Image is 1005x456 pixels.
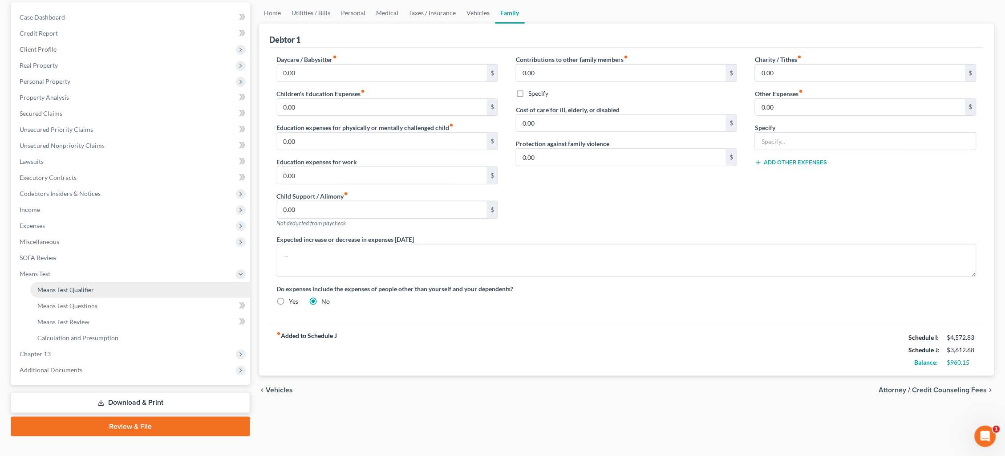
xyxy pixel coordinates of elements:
[516,105,620,114] label: Cost of care for ill, elderly, or disabled
[277,201,487,218] input: --
[277,89,365,98] label: Children's Education Expenses
[277,65,487,81] input: --
[755,65,965,81] input: --
[277,133,487,150] input: --
[755,99,965,116] input: --
[487,133,498,150] div: $
[333,55,337,59] i: fiber_manual_record
[12,90,250,106] a: Property Analysis
[322,297,330,306] label: No
[277,331,337,369] strong: Added to Schedule J
[947,346,977,354] div: $3,612.68
[20,77,70,85] span: Personal Property
[287,2,336,24] a: Utilities / Bills
[20,366,82,374] span: Additional Documents
[37,318,89,326] span: Means Test Review
[11,392,250,413] a: Download & Print
[11,417,250,436] a: Review & File
[20,270,50,277] span: Means Test
[270,34,301,45] div: Debtor 1
[277,99,487,116] input: --
[20,110,62,117] span: Secured Claims
[12,250,250,266] a: SOFA Review
[462,2,495,24] a: Vehicles
[516,139,610,148] label: Protection against family violence
[797,55,802,59] i: fiber_manual_record
[20,94,69,101] span: Property Analysis
[289,297,299,306] label: Yes
[20,158,44,165] span: Lawsuits
[277,191,349,201] label: Child Support / Alimony
[12,106,250,122] a: Secured Claims
[12,9,250,25] a: Case Dashboard
[20,45,57,53] span: Client Profile
[487,99,498,116] div: $
[755,89,803,98] label: Other Expenses
[487,65,498,81] div: $
[277,123,454,132] label: Education expenses for physically or mentally challenged child
[37,302,97,309] span: Means Test Questions
[20,142,105,149] span: Unsecured Nonpriority Claims
[20,350,51,358] span: Chapter 13
[12,138,250,154] a: Unsecured Nonpriority Claims
[798,89,803,94] i: fiber_manual_record
[336,2,371,24] a: Personal
[528,89,548,98] label: Specify
[20,190,101,197] span: Codebtors Insiders & Notices
[975,426,996,447] iframe: Intercom live chat
[20,61,58,69] span: Real Property
[947,333,977,342] div: $4,572.83
[20,126,93,133] span: Unsecured Priority Claims
[915,358,938,366] strong: Balance:
[755,159,827,166] button: Add Other Expenses
[879,387,987,394] span: Attorney / Credit Counseling Fees
[993,426,1000,433] span: 1
[726,115,737,132] div: $
[37,286,94,293] span: Means Test Qualifier
[987,387,994,394] i: chevron_right
[726,149,737,166] div: $
[516,115,726,132] input: --
[12,122,250,138] a: Unsecured Priority Claims
[20,206,40,213] span: Income
[755,123,775,132] label: Specify
[450,123,454,127] i: fiber_manual_record
[30,330,250,346] a: Calculation and Presumption
[371,2,404,24] a: Medical
[495,2,525,24] a: Family
[259,387,266,394] i: chevron_left
[277,284,977,293] label: Do expenses include the expenses of people other than yourself and your dependents?
[20,174,77,181] span: Executory Contracts
[20,238,59,245] span: Miscellaneous
[487,167,498,184] div: $
[259,387,293,394] button: chevron_left Vehicles
[909,334,939,341] strong: Schedule I:
[277,331,281,336] i: fiber_manual_record
[30,314,250,330] a: Means Test Review
[37,334,118,342] span: Calculation and Presumption
[20,222,45,229] span: Expenses
[266,387,293,394] span: Vehicles
[516,55,628,64] label: Contributions to other family members
[965,65,976,81] div: $
[30,298,250,314] a: Means Test Questions
[12,25,250,41] a: Credit Report
[20,29,58,37] span: Credit Report
[909,346,940,354] strong: Schedule J:
[361,89,365,94] i: fiber_manual_record
[487,201,498,218] div: $
[947,358,977,367] div: $960.15
[277,55,337,64] label: Daycare / Babysitter
[12,154,250,170] a: Lawsuits
[277,220,346,227] span: Not deducted from paycheck
[755,133,976,150] input: Specify...
[12,170,250,186] a: Executory Contracts
[20,13,65,21] span: Case Dashboard
[277,167,487,184] input: --
[404,2,462,24] a: Taxes / Insurance
[20,254,57,261] span: SOFA Review
[277,235,414,244] label: Expected increase or decrease in expenses [DATE]
[516,65,726,81] input: --
[879,387,994,394] button: Attorney / Credit Counseling Fees chevron_right
[726,65,737,81] div: $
